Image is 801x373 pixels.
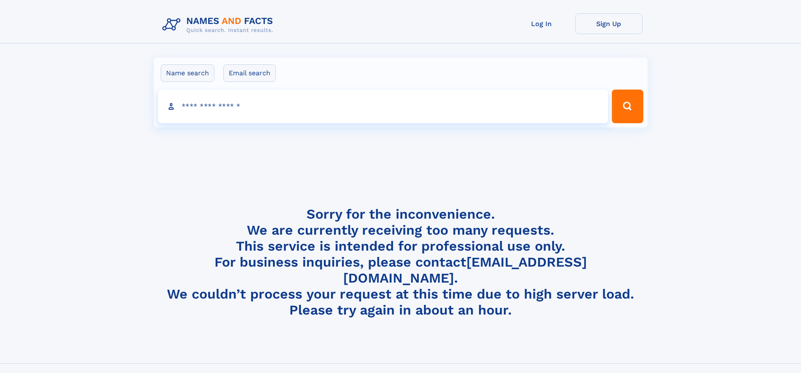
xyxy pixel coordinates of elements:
[158,90,608,123] input: search input
[159,13,280,36] img: Logo Names and Facts
[612,90,643,123] button: Search Button
[159,206,642,318] h4: Sorry for the inconvenience. We are currently receiving too many requests. This service is intend...
[508,13,575,34] a: Log In
[575,13,642,34] a: Sign Up
[223,64,276,82] label: Email search
[343,254,587,286] a: [EMAIL_ADDRESS][DOMAIN_NAME]
[161,64,214,82] label: Name search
